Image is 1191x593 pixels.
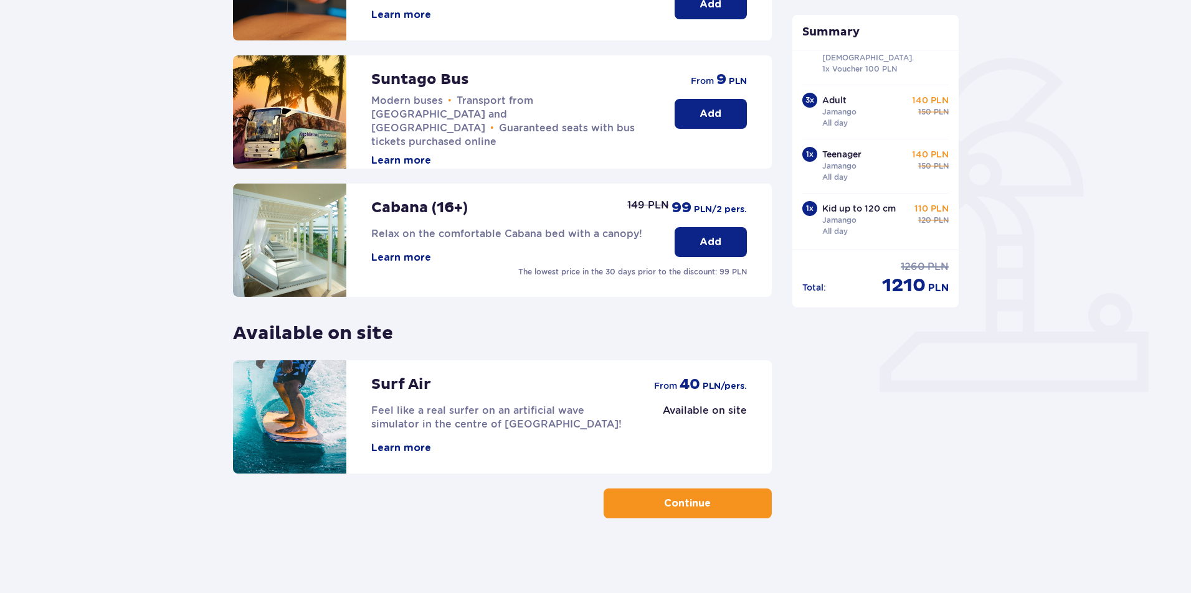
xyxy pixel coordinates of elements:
[371,95,443,106] span: Modern buses
[822,94,847,106] p: Adult
[928,281,949,295] span: PLN
[233,55,346,169] img: attraction
[716,70,726,89] span: 9
[822,30,914,75] p: 2x Adult 2x Kid up to [DEMOGRAPHIC_DATA]. 1x Voucher 100 PLN
[671,198,691,217] span: 99
[371,198,468,217] p: Cabana (16+)
[233,312,393,345] p: Available on site
[822,148,861,161] p: Teenager
[371,228,642,240] span: Relax on the comfortable Cabana bed with a canopy!
[490,122,494,134] span: •
[912,94,949,106] p: 140 PLN
[792,25,959,40] p: Summary
[371,95,533,134] span: Transport from [GEOGRAPHIC_DATA] and [GEOGRAPHIC_DATA]
[371,441,431,455] button: Learn more
[663,404,747,418] p: Available on site
[627,198,669,212] p: 149 PLN
[371,70,469,89] p: Suntago Bus
[694,203,747,216] span: PLN /2 pers.
[233,184,346,297] img: attraction
[901,260,925,274] span: 1260
[802,93,817,108] div: 3 x
[700,235,721,249] p: Add
[822,202,896,215] p: Kid up to 120 cm
[371,8,431,22] button: Learn more
[371,154,431,167] button: Learn more
[882,274,926,297] span: 1210
[822,106,856,118] p: Jamango
[654,380,677,392] span: from
[691,75,714,87] span: from
[604,488,772,518] button: Continue
[918,161,931,172] span: 150
[934,106,949,118] span: PLN
[664,497,711,510] p: Continue
[371,122,635,147] span: Guaranteed seats with bus tickets purchased online
[918,106,931,118] span: 150
[802,147,817,162] div: 1 x
[371,375,431,394] p: Surf Air
[802,281,826,294] p: Total :
[918,215,931,226] span: 120
[822,161,856,172] p: Jamango
[675,99,747,129] button: Add
[822,172,848,183] p: All day
[928,260,949,274] span: PLN
[729,75,747,88] span: PLN
[914,202,949,215] p: 110 PLN
[934,161,949,172] span: PLN
[518,266,747,278] p: The lowest price in the 30 days prior to the discount: 99 PLN
[233,360,346,474] img: attraction
[680,375,700,394] span: 40
[934,215,949,226] span: PLN
[802,201,817,216] div: 1 x
[912,148,949,161] p: 140 PLN
[822,118,848,129] p: All day
[448,95,452,107] span: •
[822,215,856,226] p: Jamango
[371,404,622,430] span: Feel like a real surfer on an artificial wave simulator in the centre of [GEOGRAPHIC_DATA]!
[371,251,431,264] button: Learn more
[822,226,848,237] p: All day
[700,107,721,121] p: Add
[675,227,747,257] button: Add
[703,380,747,393] span: PLN /pers.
